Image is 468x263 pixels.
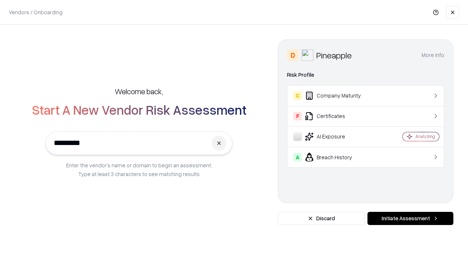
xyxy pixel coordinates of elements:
[9,8,63,16] p: Vendors / Onboarding
[422,49,444,62] button: More info
[287,70,444,79] div: Risk Profile
[316,49,352,61] div: Pineapple
[32,102,246,117] h2: Start A New Vendor Risk Assessment
[66,161,212,178] p: Enter the vendor’s name or domain to begin an assessment. Type at least 3 characters to see match...
[293,153,302,161] div: A
[293,91,381,100] div: Company Maturity
[293,132,381,141] div: AI Exposure
[415,133,435,140] div: Analyzing
[278,212,365,225] button: Discard
[293,112,302,121] div: F
[287,49,299,61] div: D
[302,49,313,61] img: Pineapple
[367,212,453,225] button: Initiate Assessment
[115,86,163,96] h5: Welcome back,
[293,91,302,100] div: C
[293,153,381,161] div: Breach History
[293,112,381,121] div: Certificates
